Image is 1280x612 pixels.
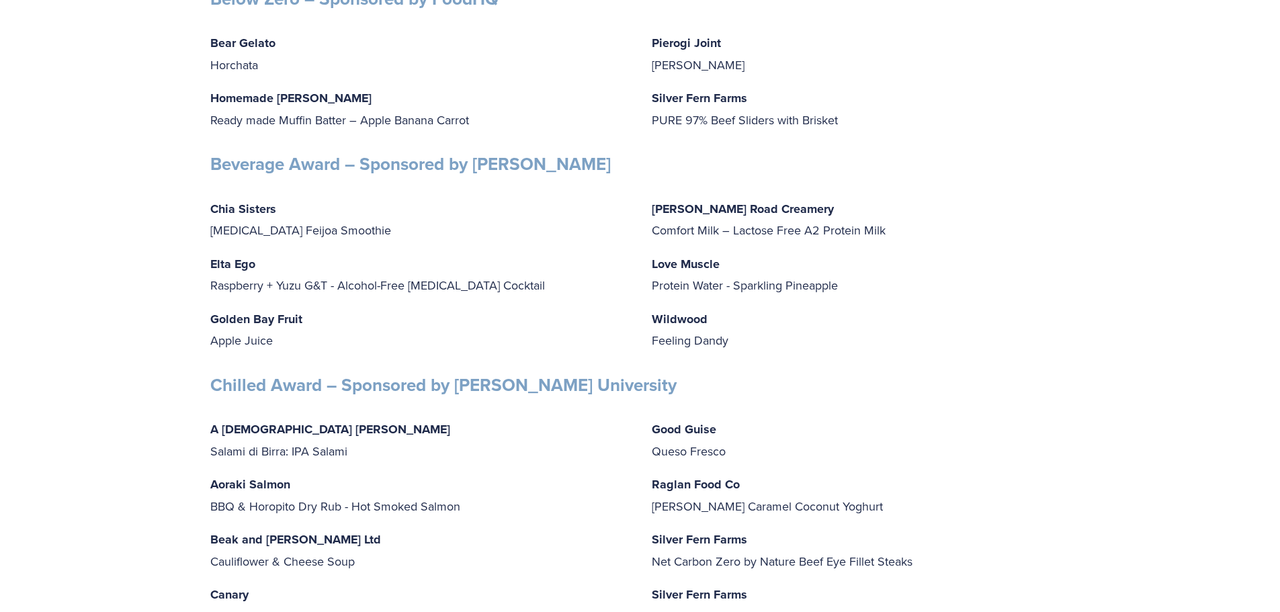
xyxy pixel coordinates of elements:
[652,586,747,603] strong: Silver Fern Farms
[652,474,1070,517] p: [PERSON_NAME] Caramel Coconut Yoghurt
[210,34,275,52] strong: Bear Gelato
[652,32,1070,75] p: [PERSON_NAME]
[210,32,629,75] p: Horchata
[652,419,1070,462] p: Queso Fresco
[652,34,721,52] strong: Pierogi Joint
[652,87,1070,130] p: PURE 97% Beef Sliders with Brisket
[652,89,747,107] strong: Silver Fern Farms
[652,200,834,218] strong: [PERSON_NAME] Road Creamery
[210,310,302,328] strong: Golden Bay Fruit
[210,421,450,438] strong: A [DEMOGRAPHIC_DATA] [PERSON_NAME]
[652,308,1070,351] p: Feeling Dandy
[210,308,629,351] p: Apple Juice
[210,531,381,548] strong: Beak and [PERSON_NAME] Ltd
[652,421,716,438] strong: Good Guise
[652,476,740,493] strong: Raglan Food Co
[210,372,677,398] strong: Chilled Award – Sponsored by [PERSON_NAME] University
[210,89,372,107] strong: Homemade [PERSON_NAME]
[210,253,629,296] p: Raspberry + Yuzu G&T - Alcohol-Free [MEDICAL_DATA] Cocktail
[652,529,1070,572] p: Net Carbon Zero by Nature Beef Eye Fillet Steaks
[210,586,249,603] strong: Canary
[210,198,629,241] p: [MEDICAL_DATA] Feijoa Smoothie
[210,474,629,517] p: BBQ & Horopito Dry Rub - Hot Smoked Salmon
[210,200,276,218] strong: Chia Sisters
[210,87,629,130] p: Ready made Muffin Batter – Apple Banana Carrot
[652,255,720,273] strong: Love Muscle
[210,151,611,177] strong: Beverage Award – Sponsored by [PERSON_NAME]
[210,255,255,273] strong: Elta Ego
[652,531,747,548] strong: Silver Fern Farms
[210,529,629,572] p: Cauliflower & Cheese Soup
[652,198,1070,241] p: Comfort Milk – Lactose Free A2 Protein Milk
[210,476,290,493] strong: Aoraki Salmon
[652,253,1070,296] p: Protein Water - Sparkling Pineapple
[652,310,708,328] strong: Wildwood
[210,419,629,462] p: Salami di Birra: IPA Salami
